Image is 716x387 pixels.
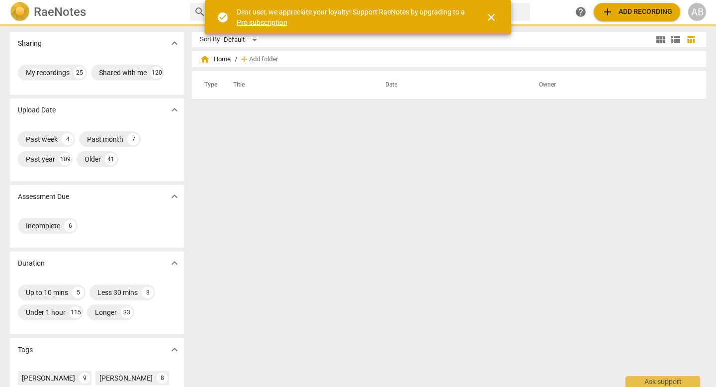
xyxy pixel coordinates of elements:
[221,71,373,99] th: Title
[686,35,696,44] span: table_chart
[602,6,614,18] span: add
[200,54,210,64] span: home
[18,258,45,269] p: Duration
[572,3,590,21] a: Help
[249,56,278,63] span: Add folder
[194,6,206,18] span: search
[121,306,133,318] div: 33
[200,36,220,43] div: Sort By
[72,287,84,298] div: 5
[151,67,163,79] div: 120
[239,54,249,64] span: add
[99,373,153,383] div: [PERSON_NAME]
[95,307,117,317] div: Longer
[26,68,70,78] div: My recordings
[235,56,237,63] span: /
[26,134,58,144] div: Past week
[683,32,698,47] button: Table view
[373,71,527,99] th: Date
[26,154,55,164] div: Past year
[575,6,587,18] span: help
[169,257,180,269] span: expand_more
[26,307,66,317] div: Under 1 hour
[10,2,182,22] a: LogoRaeNotes
[18,192,69,202] p: Assessment Due
[167,36,182,51] button: Show more
[237,7,467,27] div: Dear user, we appreciate your loyalty! Support RaeNotes by upgrading to a
[217,11,229,23] span: check_circle
[167,342,182,357] button: Show more
[64,220,76,232] div: 6
[34,5,86,19] h2: RaeNotes
[169,37,180,49] span: expand_more
[79,373,90,384] div: 9
[688,3,706,21] button: AB
[167,189,182,204] button: Show more
[26,221,60,231] div: Incomplete
[85,154,101,164] div: Older
[169,104,180,116] span: expand_more
[479,5,503,29] button: Close
[22,373,75,383] div: [PERSON_NAME]
[485,11,497,23] span: close
[594,3,680,21] button: Upload
[167,102,182,117] button: Show more
[169,344,180,356] span: expand_more
[87,134,123,144] div: Past month
[127,133,139,145] div: 7
[527,71,696,99] th: Owner
[196,71,221,99] th: Type
[18,105,56,115] p: Upload Date
[105,153,117,165] div: 41
[157,373,168,384] div: 8
[18,345,33,355] p: Tags
[70,306,82,318] div: 115
[99,68,147,78] div: Shared with me
[670,34,682,46] span: view_list
[626,376,700,387] div: Ask support
[655,34,667,46] span: view_module
[62,133,74,145] div: 4
[142,287,154,298] div: 8
[59,153,71,165] div: 109
[224,32,261,48] div: Default
[668,32,683,47] button: List view
[167,256,182,271] button: Show more
[200,54,231,64] span: Home
[653,32,668,47] button: Tile view
[237,18,287,26] a: Pro subscription
[74,67,86,79] div: 25
[18,38,42,49] p: Sharing
[169,191,180,202] span: expand_more
[97,288,138,297] div: Less 30 mins
[26,288,68,297] div: Up to 10 mins
[10,2,30,22] img: Logo
[602,6,672,18] span: Add recording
